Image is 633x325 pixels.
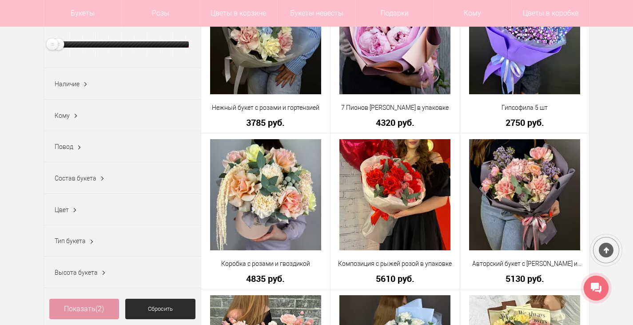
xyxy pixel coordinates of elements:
[55,175,96,182] span: Состав букета
[55,143,73,150] span: Повод
[55,112,70,119] span: Кому
[339,139,450,250] img: Композиция с рыжей розой в упаковке
[469,139,580,250] img: Авторский букет с сиренью и розами
[55,237,86,245] span: Тип букета
[96,305,104,313] span: (2)
[466,259,584,269] a: Авторский букет с [PERSON_NAME] и [PERSON_NAME]
[49,299,119,319] a: Показать(2)
[336,118,454,127] a: 4320 руб.
[207,259,325,269] a: Коробка с розами и гвоздикой
[55,269,98,276] span: Высота букета
[207,103,325,112] a: Нежный букет с розами и гортензией
[466,118,584,127] a: 2750 руб.
[55,206,69,213] span: Цвет
[125,299,195,319] a: Сбросить
[336,103,454,112] a: 7 Пионов [PERSON_NAME] в упаковке
[207,274,325,283] a: 4835 руб.
[210,139,321,250] img: Коробка с розами и гвоздикой
[207,118,325,127] a: 3785 руб.
[466,103,584,112] a: Гипсофила 5 шт
[55,80,80,88] span: Наличие
[336,274,454,283] a: 5610 руб.
[336,259,454,269] a: Композиция с рыжей розой в упаковке
[466,274,584,283] a: 5130 руб.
